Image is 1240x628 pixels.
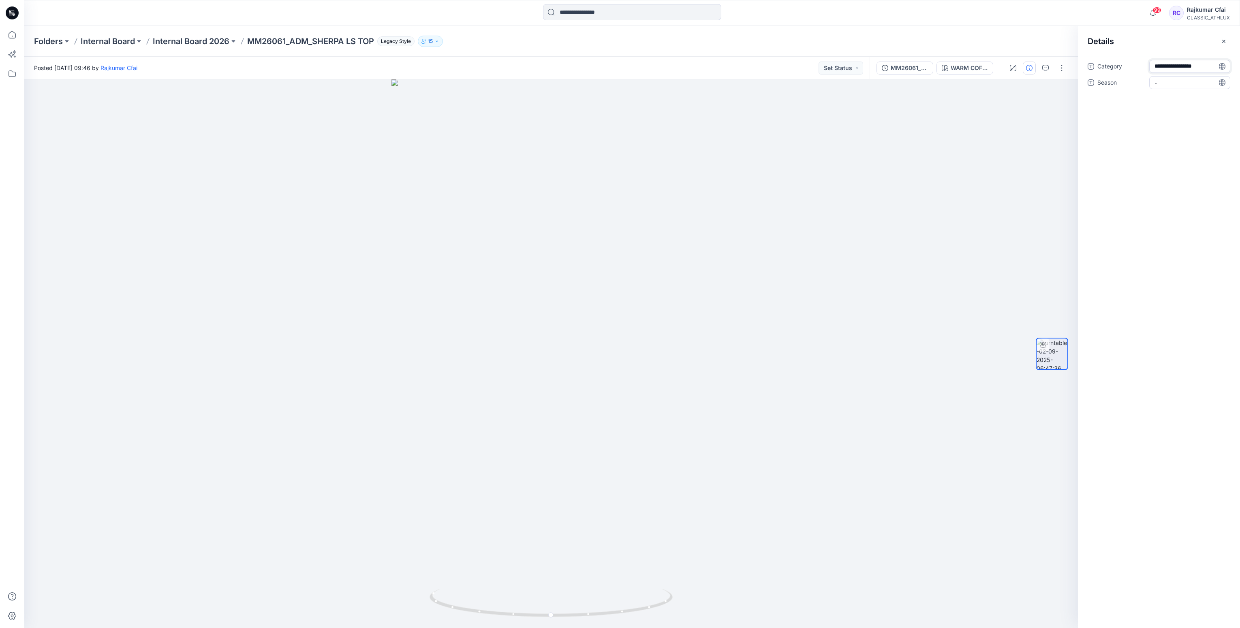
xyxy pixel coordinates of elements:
[891,64,928,72] div: MM26061_ADM_SHERPA LS TOP
[1088,36,1114,46] h2: Details
[377,36,415,46] span: Legacy Style
[1187,5,1230,15] div: Rajkumar Cfai
[1169,6,1184,20] div: RC
[153,36,229,47] a: Internal Board 2026
[100,64,137,71] a: Rajkumar Cfai
[34,64,137,72] span: Posted [DATE] 09:46 by
[951,64,988,72] div: WARM COFFEE
[247,36,374,47] p: MM26061_ADM_SHERPA LS TOP
[877,62,933,75] button: MM26061_ADM_SHERPA LS TOP
[1037,338,1067,369] img: turntable-02-09-2025-06:47:36
[428,37,433,46] p: 15
[1097,78,1146,89] span: Season
[1154,79,1225,87] span: -
[81,36,135,47] a: Internal Board
[374,36,415,47] button: Legacy Style
[34,36,63,47] a: Folders
[1023,62,1036,75] button: Details
[1152,7,1161,13] span: 99
[936,62,993,75] button: WARM COFFEE
[418,36,443,47] button: 15
[1097,62,1146,73] span: Category
[1187,15,1230,21] div: CLASSIC_ATHLUX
